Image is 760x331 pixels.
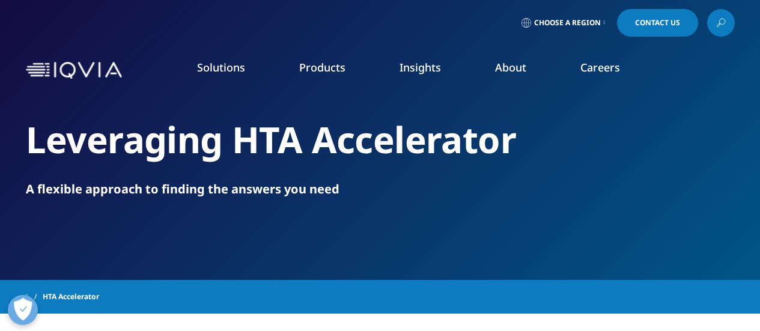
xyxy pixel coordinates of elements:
[26,62,122,79] img: IQVIA Healthcare Information Technology and Pharma Clinical Research Company
[400,60,441,74] a: Insights
[299,60,345,74] a: Products
[127,42,735,99] nav: Primary
[617,9,698,37] a: Contact Us
[635,19,680,26] span: Contact Us
[26,181,735,198] p: A flexible approach to finding the answers you need
[43,286,99,308] span: HTA Accelerator
[26,117,735,162] h2: Leveraging HTA Accelerator
[8,295,38,325] button: Open Preferences
[580,60,620,74] a: Careers
[534,18,601,28] span: Choose a Region
[495,60,526,74] a: About
[197,60,245,74] a: Solutions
